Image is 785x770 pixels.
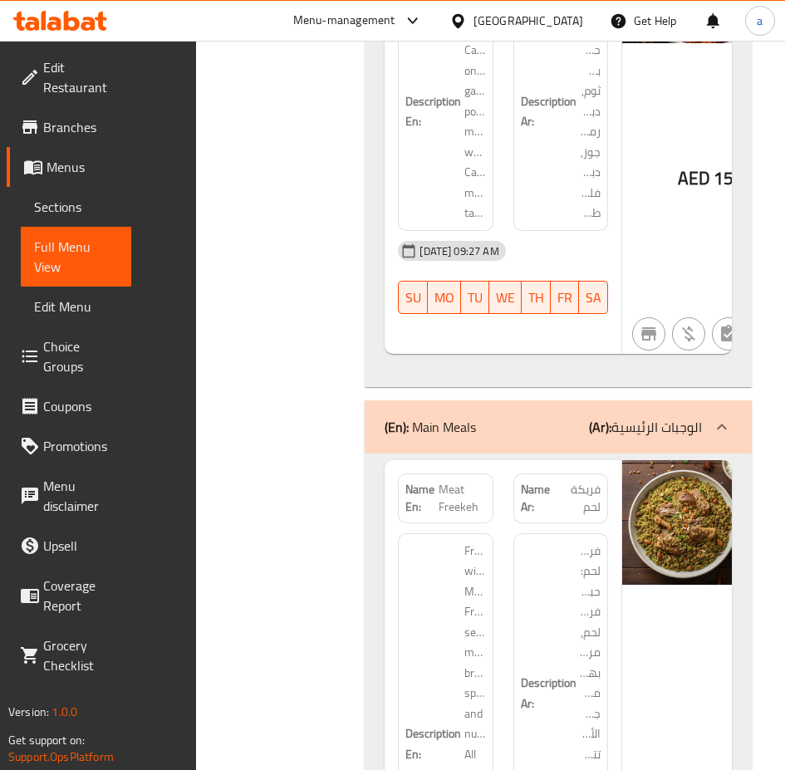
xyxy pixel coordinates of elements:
span: 1.0.0 [52,701,77,723]
span: Full Menu View [34,237,118,277]
button: WE [489,281,522,314]
button: Purchased item [672,317,705,351]
button: SA [579,281,608,314]
a: Edit Menu [21,287,131,326]
a: Menu disclaimer [7,466,131,526]
strong: Description En: [405,723,461,764]
button: FR [551,281,579,314]
span: فريكة لحم [559,481,601,516]
span: TU [468,286,483,310]
strong: Name Ar: [521,481,559,516]
span: Promotions [43,436,118,456]
a: Upsell [7,526,131,566]
span: Get support on: [8,729,85,751]
span: [DATE] 09:27 AM [413,243,505,259]
span: a [757,12,763,30]
a: Choice Groups [7,326,131,386]
a: Support.OpsPlatform [8,746,114,768]
span: Coverage Report [43,576,118,616]
span: Branches [43,117,118,137]
button: TU [461,281,489,314]
a: Coverage Report [7,566,131,625]
span: Upsell [43,536,118,556]
div: (En): Main Meals(Ar):الوجبات الرئيسية [365,400,752,454]
span: MO [434,286,454,310]
span: Menu disclaimer [43,476,118,516]
a: Edit Restaurant [7,47,131,107]
a: Grocery Checklist [7,625,131,685]
button: MO [428,281,461,314]
span: Edit Menu [34,297,118,316]
span: Meat Freekeh [439,481,486,516]
span: WE [496,286,515,310]
span: Edit Restaurant [43,57,118,97]
span: TH [528,286,544,310]
span: Menus [47,157,118,177]
b: (Ar): [589,414,611,439]
button: TH [522,281,551,314]
a: Sections [21,187,131,227]
a: Coupons [7,386,131,426]
button: Not branch specific item [632,317,665,351]
p: Main Meals [385,417,476,437]
span: Version: [8,701,49,723]
span: Sections [34,197,118,217]
b: (En): [385,414,409,439]
strong: Description En: [405,91,461,132]
span: Grocery Checklist [43,635,118,675]
span: Choice Groups [43,336,118,376]
span: 15 [714,162,733,194]
span: AED [678,162,710,194]
div: [GEOGRAPHIC_DATA] [473,12,583,30]
a: Menus [7,147,131,187]
button: Not has choices [712,317,745,351]
strong: Name En: [405,481,439,516]
a: Full Menu View [21,227,131,287]
span: FR [557,286,572,310]
div: Menu-management [293,11,395,31]
a: Branches [7,107,131,147]
strong: Description Ar: [521,91,576,132]
span: SA [586,286,601,310]
a: Promotions [7,426,131,466]
span: SU [405,286,421,310]
span: Coupons [43,396,118,416]
strong: Description Ar: [521,673,576,714]
p: الوجبات الرئيسية [589,417,702,437]
button: SU [398,281,428,314]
